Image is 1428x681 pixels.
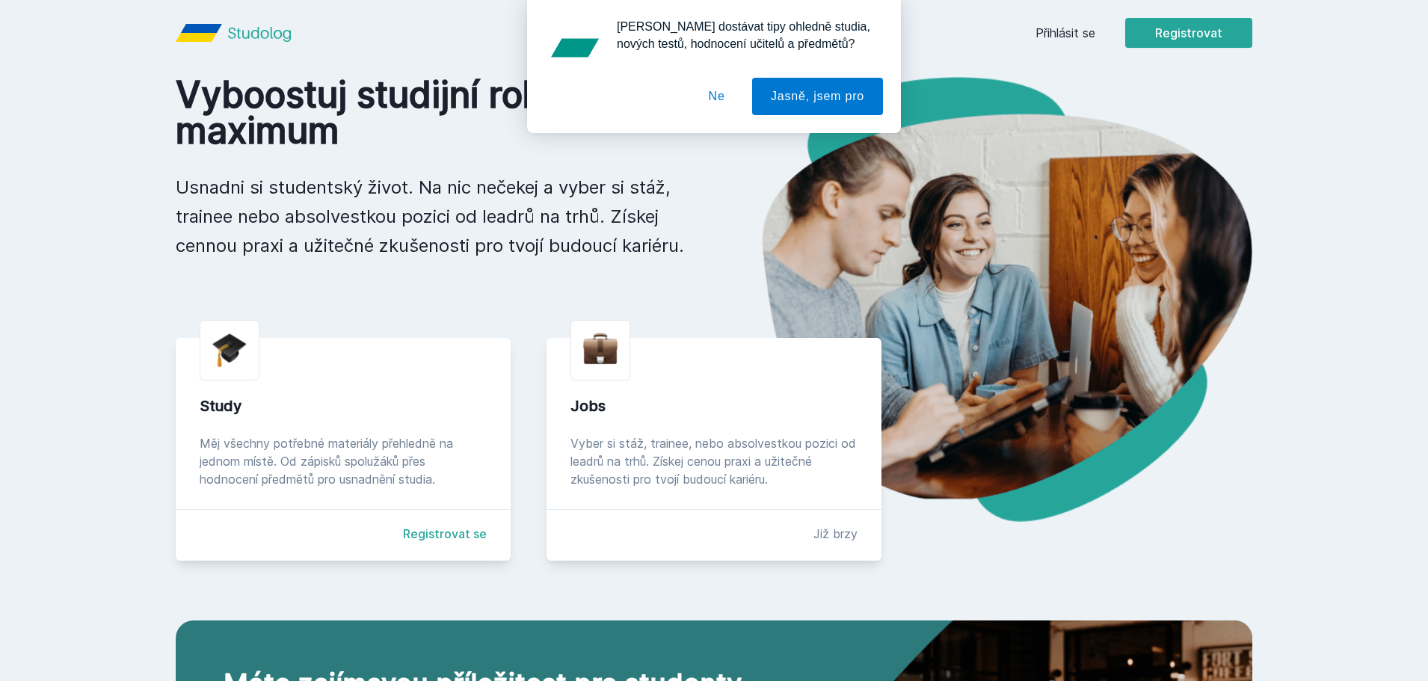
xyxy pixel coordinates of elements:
img: briefcase.png [583,330,618,368]
div: Jobs [570,395,858,416]
div: Study [200,395,487,416]
button: Ne [690,78,744,115]
button: Jasně, jsem pro [752,78,883,115]
img: graduation-cap.png [212,333,247,368]
div: [PERSON_NAME] dostávat tipy ohledně studia, nových testů, hodnocení učitelů a předmětů? [605,18,883,52]
div: Měj všechny potřebné materiály přehledně na jednom místě. Od zápisků spolužáků přes hodnocení pře... [200,434,487,488]
div: Již brzy [813,525,858,543]
h1: Vyboostuj studijní roky na maximum [176,77,690,149]
p: Usnadni si studentský život. Na nic nečekej a vyber si stáž, trainee nebo absolvestkou pozici od ... [176,173,690,260]
a: Registrovat se [403,525,487,543]
img: notification icon [545,18,605,78]
img: hero.png [714,77,1252,522]
div: Vyber si stáž, trainee, nebo absolvestkou pozici od leadrů na trhů. Získej cenou praxi a užitečné... [570,434,858,488]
